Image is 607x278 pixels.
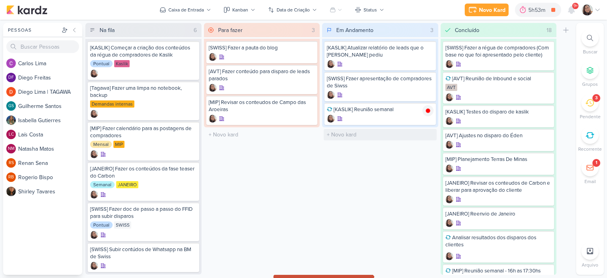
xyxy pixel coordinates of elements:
[114,60,130,67] div: Kaslik
[205,129,319,140] input: + Novo kard
[445,93,453,101] img: Sharlene Khoury
[18,130,82,139] div: L a í s C o s t a
[445,75,552,82] div: [AVT] Reunião de Inbound e social
[209,53,217,61] img: Sharlene Khoury
[90,70,98,78] div: Criador(a): Sharlene Khoury
[190,26,200,34] div: 6
[90,221,113,229] div: Pontual
[6,26,60,34] div: Pessoas
[90,100,134,108] div: Demandas internas
[578,146,602,153] p: Recorrente
[90,165,197,180] div: [JANEIRO] Fazer os conteúdos da fase teaser do Carbon
[576,29,604,55] li: Ctrl + F
[90,150,98,158] div: Criador(a): Sharlene Khoury
[90,206,197,220] div: [SWISS] Fazer doc de passo a passo do FFID para subir disparos
[6,130,16,139] div: Laís Costa
[528,6,548,14] div: 5h53m
[543,26,555,34] div: 18
[209,53,217,61] div: Criador(a): Sharlene Khoury
[209,68,315,82] div: [AVT] Fazer conteúdo para disparo de leads parados
[445,132,552,139] div: [AVT] Ajustes no disparo do Éden
[90,70,98,78] img: Sharlene Khoury
[445,84,457,91] div: AVT
[6,40,79,53] input: Buscar Pessoas
[9,161,14,165] p: RS
[114,221,131,229] div: SWISS
[327,106,434,113] div: [KASLIK] Reunião semanal
[6,115,16,125] img: Isabella Gutierres
[582,81,598,88] p: Grupos
[445,165,453,172] img: Sharlene Khoury
[6,73,16,82] div: Diego Freitas
[90,125,197,139] div: [MIP] Fazer calendário para as postagens de compradores
[580,113,601,120] p: Pendente
[209,115,217,123] div: Criador(a): Sharlene Khoury
[445,195,453,203] img: Sharlene Khoury
[18,187,82,196] div: S h i r l e y T a v a r e s
[445,252,453,260] img: Sharlene Khoury
[90,231,98,239] div: Criador(a): Sharlene Khoury
[6,59,16,68] img: Carlos Lima
[90,85,197,99] div: [Tagawa] Fazer uma limpa no notebook, backup
[6,158,16,168] div: Renan Sena
[90,262,98,270] img: Sharlene Khoury
[18,159,82,167] div: R e n a n S e n a
[90,181,115,188] div: Semanal
[445,141,453,149] div: Criador(a): Sharlene Khoury
[18,74,82,82] div: D i e g o F r e i t a s
[90,231,98,239] img: Sharlene Khoury
[209,99,315,113] div: [MIP] Revisar os conteudos de Campo das Aroeiras
[445,267,552,274] div: [MIP] Reunião semanal - 16h as 17:30hs
[445,195,453,203] div: Criador(a): Sharlene Khoury
[90,262,98,270] div: Criador(a): Sharlene Khoury
[445,117,453,125] img: Sharlene Khoury
[18,102,82,110] div: G u i l h e r m e S a n t o s
[90,246,197,260] div: [SWISS] Subir contúdos de Whatsapp na BM de Swiss
[209,115,217,123] img: Sharlene Khoury
[6,87,16,96] img: Diego Lima | TAGAWA
[309,26,318,34] div: 3
[445,165,453,172] div: Criador(a): Sharlene Khoury
[445,180,552,194] div: [JANEIRO] Revisar os conteudos de Carbon e liberar para aprovação do cliente
[18,173,82,182] div: R o g e r i o B i s p o
[327,44,434,59] div: [KASLIK] Atualizar relatório de leads que o Otávio pediu
[596,160,597,166] div: 1
[18,88,82,96] div: D i e g o L i m a | T A G A W A
[90,191,98,199] div: Criador(a): Sharlene Khoury
[90,110,98,118] div: Criador(a): Sharlene Khoury
[465,4,509,16] button: Novo Kard
[445,60,453,68] img: Sharlene Khoury
[427,26,437,34] div: 3
[327,75,434,89] div: [SWISS] Fzaer apresentação de compradores de Siwss
[327,60,335,68] img: Sharlene Khoury
[8,104,14,108] p: GS
[327,91,335,99] div: Criador(a): Sharlene Khoury
[583,48,598,55] p: Buscar
[116,181,138,188] div: JANEIRO
[6,101,16,111] div: Guilherme Santos
[573,3,578,9] span: 9+
[90,150,98,158] img: Sharlene Khoury
[8,175,14,180] p: RB
[445,44,552,59] div: [SWISS] Fazer a régua de compradores (Com base no que foi apresentado pelo cliente)
[327,60,335,68] div: Criador(a): Sharlene Khoury
[445,234,552,248] div: Analisar resultados dos disparos dos clientes
[445,60,453,68] div: Criador(a): Sharlene Khoury
[324,129,437,140] input: + Novo kard
[18,145,82,153] div: N a t a s h a M a t o s
[445,108,552,115] div: [KASLIK] Testes do disparo de kaslik
[18,116,82,125] div: I s a b e l l a G u t i e r r e s
[445,93,453,101] div: Criador(a): Sharlene Khoury
[6,144,16,153] div: Natasha Matos
[9,132,14,137] p: LC
[584,178,596,185] p: Email
[479,6,505,14] div: Novo Kard
[327,91,335,99] img: Sharlene Khoury
[595,95,598,101] div: 3
[90,191,98,199] img: Sharlene Khoury
[422,105,434,116] img: tracking
[445,141,453,149] img: Sharlene Khoury
[582,261,598,269] p: Arquivo
[327,115,335,123] img: Sharlene Khoury
[90,60,113,67] div: Pontual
